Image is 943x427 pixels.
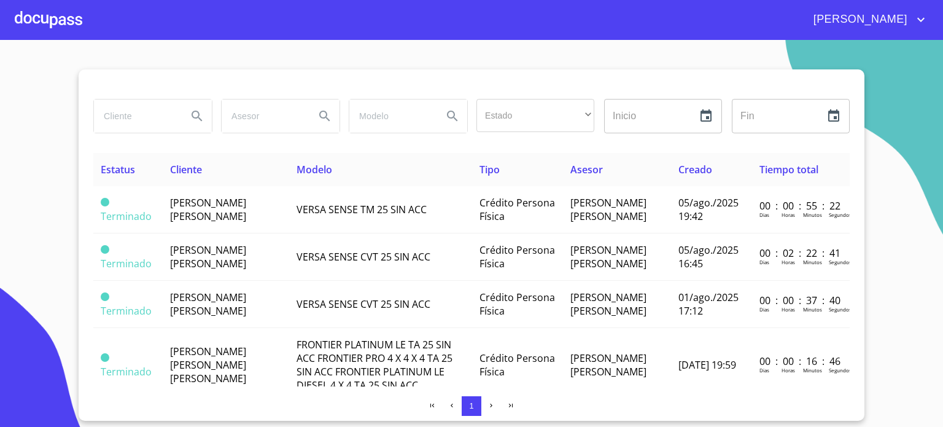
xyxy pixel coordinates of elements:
p: Dias [759,306,769,313]
p: Horas [782,306,795,313]
button: Search [438,101,467,131]
input: search [94,100,177,133]
span: Estatus [101,163,135,176]
span: Crédito Persona Física [479,351,555,378]
span: 01/ago./2025 17:12 [678,291,739,318]
p: 00 : 02 : 22 : 41 [759,246,842,260]
button: Search [182,101,212,131]
p: Minutos [803,367,822,374]
div: ​ [476,99,594,132]
span: VERSA SENSE CVT 25 SIN ACC [297,250,430,264]
span: [PERSON_NAME] [PERSON_NAME] [170,291,246,318]
span: [PERSON_NAME] [PERSON_NAME] [570,243,646,270]
span: Tipo [479,163,500,176]
button: Search [310,101,340,131]
p: Minutos [803,211,822,218]
span: Terminado [101,245,109,254]
p: Segundos [829,306,852,313]
span: Terminado [101,257,152,270]
p: 00 : 00 : 55 : 22 [759,199,842,213]
span: Crédito Persona Física [479,196,555,223]
p: Horas [782,367,795,374]
span: [PERSON_NAME] [PERSON_NAME] [PERSON_NAME] [170,345,246,385]
button: account of current user [804,10,928,29]
span: FRONTIER PLATINUM LE TA 25 SIN ACC FRONTIER PRO 4 X 4 X 4 TA 25 SIN ACC FRONTIER PLATINUM LE DIES... [297,338,452,392]
span: VERSA SENSE CVT 25 SIN ACC [297,297,430,311]
span: Crédito Persona Física [479,291,555,318]
span: Terminado [101,210,152,223]
p: 00 : 00 : 37 : 40 [759,294,842,307]
p: Horas [782,259,795,265]
span: [PERSON_NAME] [PERSON_NAME] [170,243,246,270]
span: Terminado [101,292,109,301]
p: Dias [759,211,769,218]
span: 05/ago./2025 16:45 [678,243,739,270]
span: [PERSON_NAME] [PERSON_NAME] [570,351,646,378]
p: Minutos [803,306,822,313]
span: Terminado [101,353,109,362]
p: 00 : 00 : 16 : 46 [759,355,842,368]
input: search [349,100,433,133]
span: Tiempo total [759,163,818,176]
span: [PERSON_NAME] [PERSON_NAME] [570,196,646,223]
span: 05/ago./2025 19:42 [678,196,739,223]
p: Horas [782,211,795,218]
span: Asesor [570,163,603,176]
span: Modelo [297,163,332,176]
span: [PERSON_NAME] [PERSON_NAME] [570,291,646,318]
span: Terminado [101,198,109,206]
p: Segundos [829,367,852,374]
button: 1 [462,396,481,416]
span: Terminado [101,304,152,318]
span: Crédito Persona Física [479,243,555,270]
span: Terminado [101,365,152,378]
p: Segundos [829,259,852,265]
p: Minutos [803,259,822,265]
p: Dias [759,259,769,265]
span: Creado [678,163,712,176]
span: 1 [469,401,473,410]
p: Dias [759,367,769,374]
span: [DATE] 19:59 [678,358,736,372]
p: Segundos [829,211,852,218]
span: VERSA SENSE TM 25 SIN ACC [297,203,427,216]
span: Cliente [170,163,202,176]
span: [PERSON_NAME] [PERSON_NAME] [170,196,246,223]
span: [PERSON_NAME] [804,10,914,29]
input: search [222,100,305,133]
